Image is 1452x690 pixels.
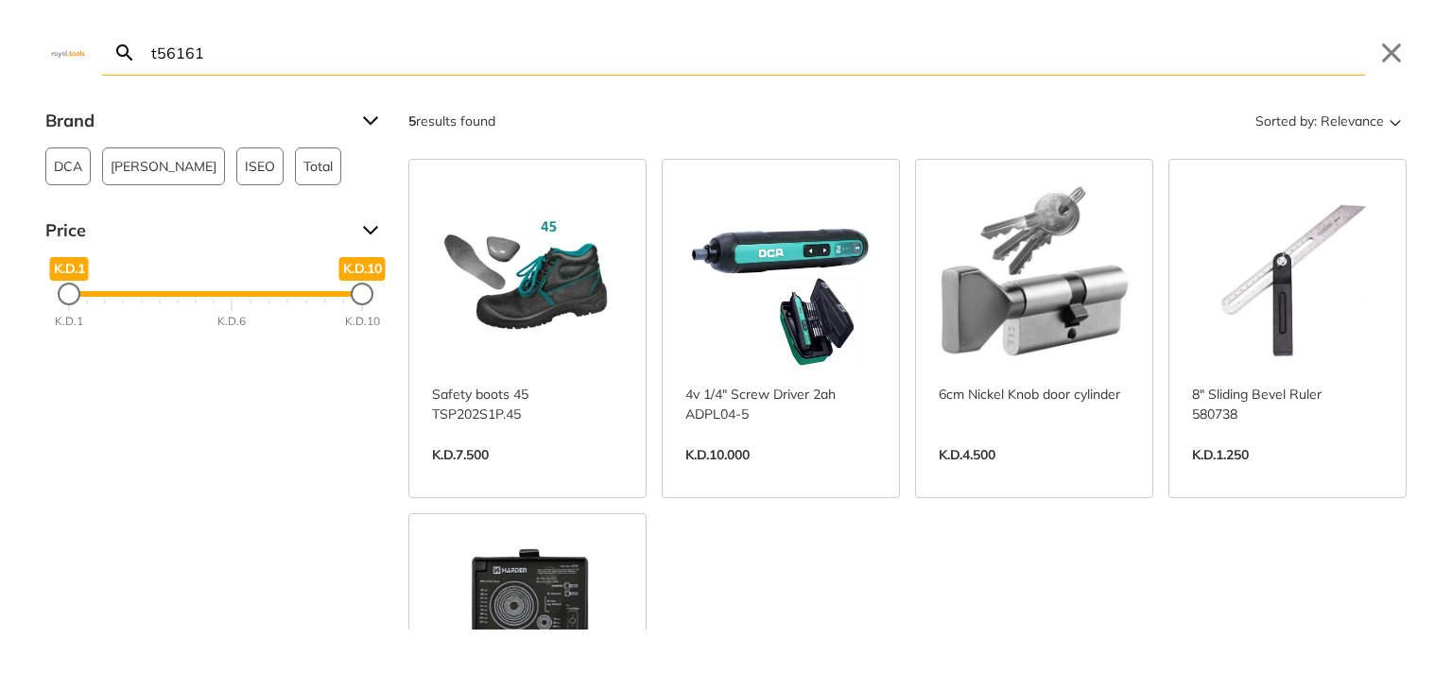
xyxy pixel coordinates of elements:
[408,112,416,129] strong: 5
[217,313,246,330] div: K.D.6
[1321,106,1384,136] span: Relevance
[345,313,380,330] div: K.D.10
[113,42,136,64] svg: Search
[1384,110,1407,132] svg: Sort
[351,283,373,305] div: Maximum Price
[1252,106,1407,136] button: Sorted by:Relevance Sort
[245,148,275,184] span: ISEO
[295,147,341,185] button: Total
[45,147,91,185] button: DCA
[45,216,348,246] span: Price
[303,148,333,184] span: Total
[111,148,216,184] span: [PERSON_NAME]
[45,48,91,57] img: Close
[147,30,1365,75] input: Search…
[102,147,225,185] button: [PERSON_NAME]
[45,106,348,136] span: Brand
[54,148,82,184] span: DCA
[1376,38,1407,68] button: Close
[55,313,83,330] div: K.D.1
[236,147,284,185] button: ISEO
[58,283,80,305] div: Minimum Price
[408,106,495,136] div: results found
